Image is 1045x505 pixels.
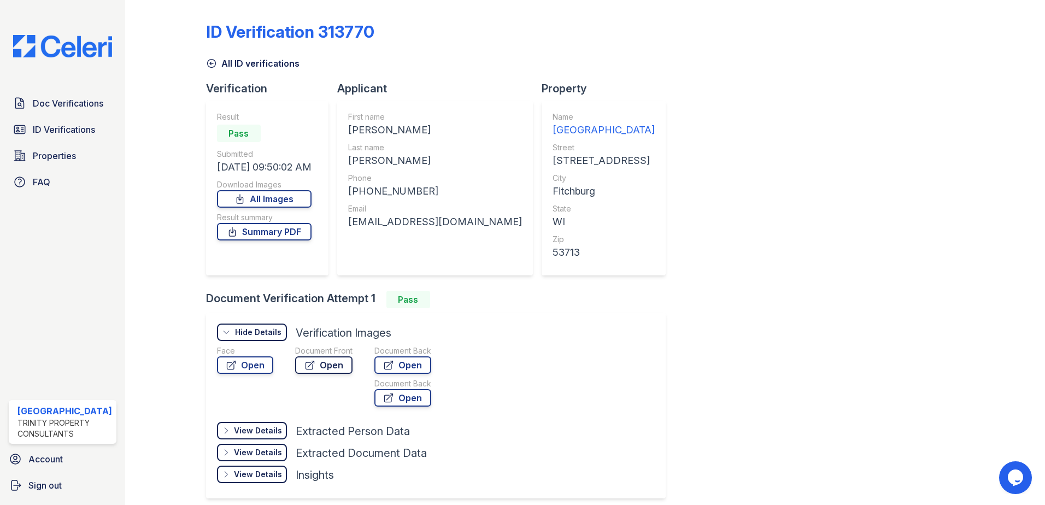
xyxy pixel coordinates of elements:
div: Verification [206,81,337,96]
div: Result summary [217,212,312,223]
img: CE_Logo_Blue-a8612792a0a2168367f1c8372b55b34899dd931a85d93a1a3d3e32e68fde9ad4.png [4,35,121,57]
div: Last name [348,142,522,153]
div: City [553,173,655,184]
a: Open [217,356,273,374]
div: Street [553,142,655,153]
a: Name [GEOGRAPHIC_DATA] [553,111,655,138]
a: Sign out [4,474,121,496]
span: FAQ [33,175,50,189]
div: Trinity Property Consultants [17,418,112,439]
div: Insights [296,467,334,483]
div: [EMAIL_ADDRESS][DOMAIN_NAME] [348,214,522,230]
div: [PERSON_NAME] [348,122,522,138]
div: Email [348,203,522,214]
div: [PERSON_NAME] [348,153,522,168]
div: Verification Images [296,325,391,340]
a: ID Verifications [9,119,116,140]
div: View Details [234,447,282,458]
div: Name [553,111,655,122]
div: [STREET_ADDRESS] [553,153,655,168]
a: Doc Verifications [9,92,116,114]
div: [GEOGRAPHIC_DATA] [553,122,655,138]
span: Doc Verifications [33,97,103,110]
a: All Images [217,190,312,208]
div: Submitted [217,149,312,160]
div: State [553,203,655,214]
div: Hide Details [235,327,281,338]
span: Sign out [28,479,62,492]
div: Document Back [374,378,431,389]
span: ID Verifications [33,123,95,136]
a: Properties [9,145,116,167]
div: Phone [348,173,522,184]
div: [DATE] 09:50:02 AM [217,160,312,175]
div: 53713 [553,245,655,260]
div: Property [542,81,674,96]
span: Properties [33,149,76,162]
a: Open [374,356,431,374]
a: FAQ [9,171,116,193]
a: All ID verifications [206,57,300,70]
div: Download Images [217,179,312,190]
div: Document Back [374,345,431,356]
div: WI [553,214,655,230]
div: Face [217,345,273,356]
iframe: chat widget [999,461,1034,494]
div: Pass [386,291,430,308]
a: Account [4,448,121,470]
div: Fitchburg [553,184,655,199]
div: Document Front [295,345,353,356]
div: View Details [234,469,282,480]
div: Applicant [337,81,542,96]
a: Open [374,389,431,407]
div: Extracted Document Data [296,445,427,461]
div: [PHONE_NUMBER] [348,184,522,199]
div: [GEOGRAPHIC_DATA] [17,404,112,418]
div: Extracted Person Data [296,424,410,439]
div: Document Verification Attempt 1 [206,291,674,308]
div: First name [348,111,522,122]
div: ID Verification 313770 [206,22,374,42]
div: Pass [217,125,261,142]
a: Open [295,356,353,374]
span: Account [28,453,63,466]
div: Result [217,111,312,122]
div: View Details [234,425,282,436]
div: Zip [553,234,655,245]
a: Summary PDF [217,223,312,240]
